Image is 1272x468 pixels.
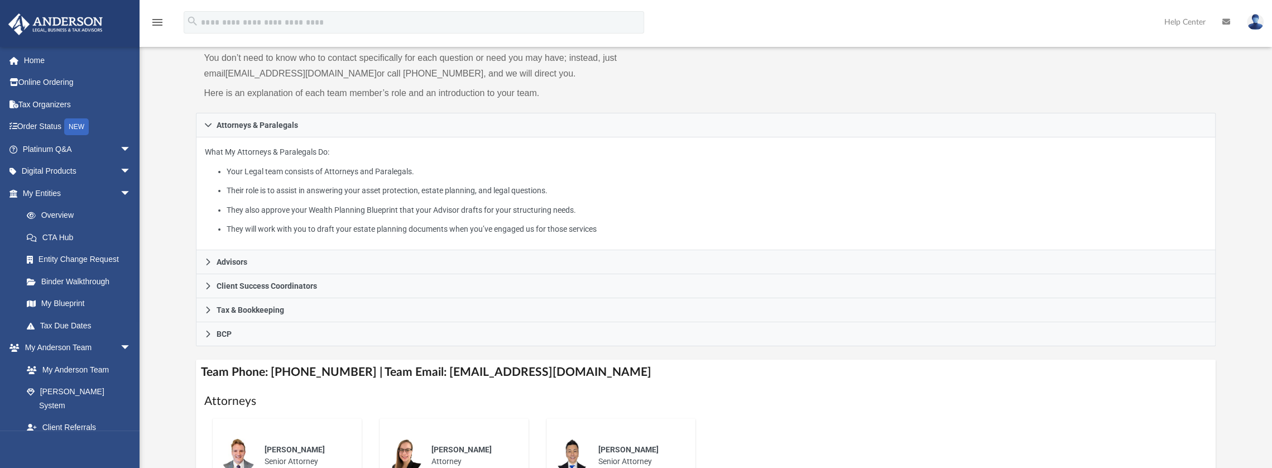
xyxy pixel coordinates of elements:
[8,49,148,71] a: Home
[196,360,1215,385] h4: Team Phone: [PHONE_NUMBER] | Team Email: [EMAIL_ADDRESS][DOMAIN_NAME]
[264,445,324,454] span: [PERSON_NAME]
[16,381,142,417] a: [PERSON_NAME] System
[216,330,231,338] span: BCP
[16,226,148,249] a: CTA Hub
[120,337,142,360] span: arrow_drop_down
[227,203,1207,217] li: They also approve your Wealth Planning Blueprint that your Advisor drafts for your structuring ne...
[16,249,148,271] a: Entity Change Request
[120,160,142,183] span: arrow_drop_down
[216,121,297,129] span: Attorneys & Paralegals
[16,270,148,293] a: Binder Walkthrough
[1247,14,1264,30] img: User Pic
[204,50,698,82] p: You don’t need to know who to contact specifically for each question or need you may have; instea...
[227,165,1207,179] li: Your Legal team consists of Attorneys and Paralegals.
[64,118,89,135] div: NEW
[204,85,698,101] p: Here is an explanation of each team member’s role and an introduction to your team.
[16,204,148,227] a: Overview
[216,282,316,290] span: Client Success Coordinators
[431,445,491,454] span: [PERSON_NAME]
[225,69,377,78] a: [EMAIL_ADDRESS][DOMAIN_NAME]
[196,137,1215,251] div: Attorneys & Paralegals
[598,445,658,454] span: [PERSON_NAME]
[16,314,148,337] a: Tax Due Dates
[196,113,1215,137] a: Attorneys & Paralegals
[5,13,106,35] img: Anderson Advisors Platinum Portal
[196,274,1215,298] a: Client Success Coordinators
[8,337,142,359] a: My Anderson Teamarrow_drop_down
[8,71,148,94] a: Online Ordering
[8,160,148,183] a: Digital Productsarrow_drop_down
[151,16,164,29] i: menu
[151,21,164,29] a: menu
[8,138,148,160] a: Platinum Q&Aarrow_drop_down
[120,138,142,161] span: arrow_drop_down
[196,322,1215,346] a: BCP
[16,417,142,439] a: Client Referrals
[204,393,1207,409] h1: Attorneys
[196,298,1215,322] a: Tax & Bookkeeping
[227,222,1207,236] li: They will work with you to draft your estate planning documents when you’ve engaged us for those ...
[120,182,142,205] span: arrow_drop_down
[204,145,1207,236] p: What My Attorneys & Paralegals Do:
[16,293,142,315] a: My Blueprint
[196,250,1215,274] a: Advisors
[8,93,148,116] a: Tax Organizers
[8,116,148,139] a: Order StatusNEW
[186,15,199,27] i: search
[16,359,137,381] a: My Anderson Team
[216,306,284,314] span: Tax & Bookkeeping
[8,182,148,204] a: My Entitiesarrow_drop_down
[227,184,1207,198] li: Their role is to assist in answering your asset protection, estate planning, and legal questions.
[216,258,247,266] span: Advisors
